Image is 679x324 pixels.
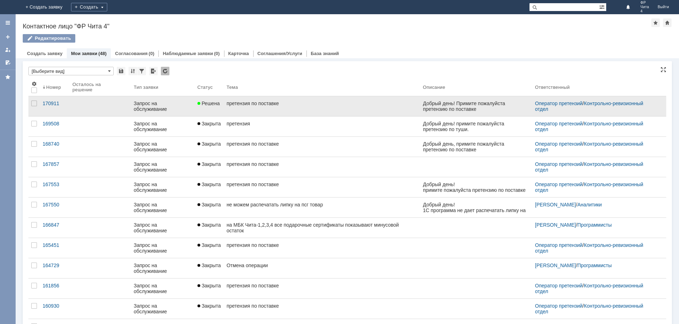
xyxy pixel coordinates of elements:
a: Запрос на обслуживание [131,218,195,238]
div: Осталось на решение [72,82,123,92]
div: (0) [149,51,154,56]
a: Запрос на обслуживание [131,198,195,217]
div: 167857 [43,161,67,167]
a: Запрос на обслуживание [131,137,195,157]
a: претензия [224,117,420,136]
div: 166847 [43,222,67,228]
span: Закрыта [197,141,221,147]
a: Закрыта [195,117,224,136]
div: Ответственный [535,85,570,90]
a: Создать заявку [27,51,63,56]
div: Статус [197,85,213,90]
div: На всю страницу [661,67,666,72]
a: 167857 [40,157,70,177]
a: Контрольно-ревизионный отдел [535,182,645,193]
a: претензия по поставке [224,299,420,319]
div: Запрос на обслуживание [134,182,192,193]
div: Фильтрация... [137,67,146,75]
a: Оператор претензий [535,283,583,288]
div: Тема [227,85,238,90]
div: Запрос на обслуживание [134,283,192,294]
a: Наблюдаемые заявки [163,51,213,56]
div: Запрос на обслуживание [134,263,192,274]
a: Запрос на обслуживание [131,279,195,298]
a: Закрыта [195,279,224,298]
div: Запрос на обслуживание [134,161,192,173]
a: Соглашения/Услуги [257,51,302,56]
div: Создать [71,3,107,11]
a: Согласования [115,51,148,56]
a: Аналитики [577,202,602,207]
a: 166847 [40,218,70,238]
a: 167553 [40,177,70,197]
div: Номер [46,85,61,90]
span: Закрыта [197,222,221,228]
div: претензия по поставке [227,182,417,187]
span: Решена [197,101,220,106]
a: 169508 [40,117,70,136]
div: Сохранить вид [117,67,125,75]
a: Запрос на обслуживание [131,117,195,136]
div: / [535,141,658,152]
div: Обновлять список [161,67,169,75]
a: Запрос на обслуживание [131,299,195,319]
div: претензия по поставке [227,303,417,309]
div: Контактное лицо "ФР Чита 4" [23,23,651,30]
span: Закрыта [197,303,221,309]
div: 165451 [43,242,67,248]
a: Контрольно-ревизионный отдел [535,303,645,314]
a: Оператор претензий [535,182,583,187]
a: Закрыта [195,238,224,258]
a: Мои согласования [2,57,13,68]
a: Программисты [577,263,612,268]
div: Запрос на обслуживание [134,242,192,254]
th: Тип заявки [131,78,195,96]
a: Оператор претензий [535,101,583,106]
div: не можем распечатать липку на псг товар [227,202,417,207]
a: Контрольно-ревизионный отдел [535,283,645,294]
a: претензия по поставке [224,238,420,258]
div: / [535,121,658,132]
div: / [535,182,658,193]
a: не можем распечатать липку на псг товар [224,198,420,217]
span: Закрыта [197,121,221,126]
a: Запрос на обслуживание [131,157,195,177]
a: Контрольно-ревизионный отдел [535,101,645,112]
th: Статус [195,78,224,96]
a: Закрыта [195,258,224,278]
div: / [535,202,658,207]
a: [PERSON_NAME] [535,263,576,268]
div: / [535,283,658,294]
a: Контрольно-ревизионный отдел [535,121,645,132]
a: претензия по поставке [224,157,420,177]
a: Мои заявки [2,44,13,55]
a: Программисты [577,222,612,228]
div: / [535,222,658,228]
a: Отмена операции [224,258,420,278]
div: Запрос на обслуживание [134,141,192,152]
a: претензия по поставке [224,279,420,298]
span: Закрыта [197,242,221,248]
div: / [535,161,658,173]
div: 161856 [43,283,67,288]
a: Запрос на обслуживание [131,177,195,197]
a: Контрольно-ревизионный отдел [535,242,645,254]
a: Контрольно-ревизионный отдел [535,161,645,173]
a: Оператор претензий [535,242,583,248]
div: 169508 [43,121,67,126]
div: претензия по поставке [227,283,417,288]
a: 161856 [40,279,70,298]
span: ФР [641,1,649,5]
a: Оператор претензий [535,303,583,309]
a: на МБК Чита-1,2,3,4 все подарочные сертификаты показывают минусовой остаток [224,218,420,238]
div: (48) [98,51,107,56]
th: Ответственный [532,78,661,96]
th: Осталось на решение [70,78,131,96]
div: на МБК Чита-1,2,3,4 все подарочные сертификаты показывают минусовой остаток [227,222,417,233]
span: Закрыта [197,283,221,288]
span: Закрыта [197,202,221,207]
div: / [535,242,658,254]
a: 170911 [40,96,70,116]
a: Закрыта [195,137,224,157]
a: Мои заявки [71,51,97,56]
